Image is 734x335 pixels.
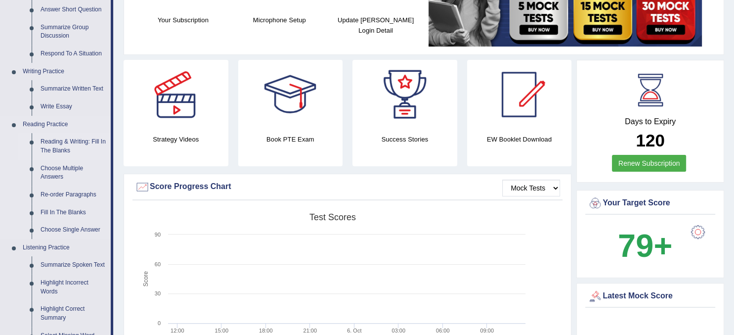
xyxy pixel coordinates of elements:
[36,160,111,186] a: Choose Multiple Answers
[215,328,229,334] text: 15:00
[352,134,457,144] h4: Success Stories
[36,300,111,327] a: Highlight Correct Summary
[140,15,226,25] h4: Your Subscription
[155,261,161,267] text: 60
[36,80,111,98] a: Summarize Written Text
[36,221,111,239] a: Choose Single Answer
[333,15,419,36] h4: Update [PERSON_NAME] Login Detail
[36,98,111,116] a: Write Essay
[36,133,111,159] a: Reading & Writing: Fill In The Blanks
[238,134,343,144] h4: Book PTE Exam
[142,271,149,287] tspan: Score
[618,228,672,264] b: 79+
[236,15,323,25] h4: Microphone Setup
[612,155,687,172] a: Renew Subscription
[467,134,572,144] h4: EW Booklet Download
[171,328,184,334] text: 12:00
[36,186,111,204] a: Re-order Paragraphs
[155,290,161,296] text: 30
[18,239,111,257] a: Listening Practice
[347,328,361,334] tspan: 6. Oct
[480,328,494,334] text: 09:00
[158,320,161,326] text: 0
[36,256,111,274] a: Summarize Spoken Text
[36,45,111,63] a: Respond To A Situation
[36,274,111,300] a: Highlight Incorrect Words
[588,196,713,211] div: Your Target Score
[155,232,161,238] text: 90
[588,117,713,126] h4: Days to Expiry
[436,328,450,334] text: 06:00
[36,204,111,222] a: Fill In The Blanks
[392,328,406,334] text: 03:00
[309,212,356,222] tspan: Test scores
[124,134,228,144] h4: Strategy Videos
[36,19,111,45] a: Summarize Group Discussion
[303,328,317,334] text: 21:00
[588,289,713,304] div: Latest Mock Score
[259,328,273,334] text: 18:00
[18,63,111,81] a: Writing Practice
[36,1,111,19] a: Answer Short Question
[18,116,111,134] a: Reading Practice
[636,131,664,150] b: 120
[135,180,560,194] div: Score Progress Chart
